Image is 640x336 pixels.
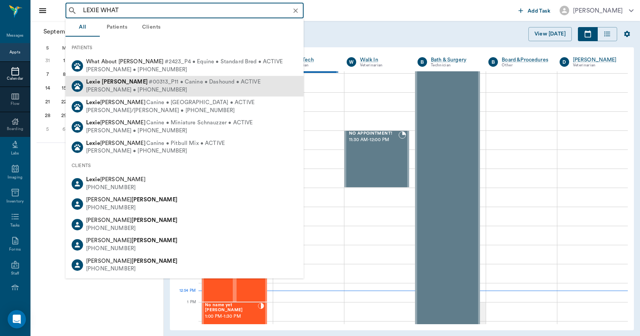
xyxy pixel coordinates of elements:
div: Sunday, October 5, 2025 [42,124,53,135]
span: 1:00 PM - 1:30 PM [205,313,258,320]
div: PATIENTS [66,40,304,56]
div: Sunday, September 21, 2025 [42,96,53,107]
div: M [56,42,73,54]
span: [PERSON_NAME] [86,197,178,203]
div: Technician [289,62,335,69]
div: [PERSON_NAME] • [PHONE_NUMBER] [86,147,225,155]
div: Monday, September 8, 2025 [59,69,69,80]
span: [PERSON_NAME] [86,100,146,105]
span: NO APPOINTMENT! [349,131,398,136]
div: Imaging [8,175,22,180]
span: [PERSON_NAME] [86,217,178,223]
div: BOOKED, 11:30 AM - 12:00 PM [344,130,409,188]
div: Other [502,62,548,69]
div: Tasks [10,223,20,228]
b: Lexie [86,120,100,125]
div: Sunday, September 28, 2025 [42,110,53,121]
button: Close drawer [35,3,50,18]
div: CLIENTS [66,158,304,174]
a: [PERSON_NAME] [573,56,619,64]
div: Labs [11,151,19,156]
div: [PERSON_NAME]/[PERSON_NAME] • [PHONE_NUMBER] [86,107,254,115]
div: B [418,57,427,67]
div: Veterinarian [360,62,406,69]
div: [PHONE_NUMBER] [86,225,178,233]
button: Patients [100,18,134,37]
a: Appt Tech [289,56,335,64]
div: Monday, September 22, 2025 [59,96,69,107]
b: Lexie [86,140,100,146]
span: [PERSON_NAME] [86,177,146,182]
button: [PERSON_NAME] [554,3,640,18]
span: [PERSON_NAME] [86,258,178,264]
button: View [DATE] [528,27,572,41]
b: [PERSON_NAME] [131,217,178,223]
span: Canine • [GEOGRAPHIC_DATA] • ACTIVE [146,99,254,107]
div: Inventory [6,199,24,204]
div: Sunday, September 14, 2025 [42,83,53,93]
b: [PERSON_NAME] [131,197,178,203]
div: Monday, September 29, 2025 [59,110,69,121]
b: Lexie [86,177,100,182]
div: Forms [9,247,21,252]
div: Messages [6,33,24,39]
div: Staff [11,271,19,277]
div: [PHONE_NUMBER] [86,204,178,212]
div: Monday, September 1, 2025 [59,55,69,66]
a: Walk In [360,56,406,64]
span: [PERSON_NAME] [86,120,146,125]
b: [PERSON_NAME] [102,79,148,85]
div: Sunday, August 31, 2025 [42,55,53,66]
span: Canine • Pitbull Mix • ACTIVE [146,140,225,148]
button: Clear [290,5,301,16]
span: What About [PERSON_NAME] [86,59,164,64]
div: Veterinarian [573,62,619,69]
div: [PHONE_NUMBER] [86,184,146,192]
a: Bath & Surgery [431,56,477,64]
button: Clients [134,18,168,37]
span: [PERSON_NAME] [86,238,178,243]
div: Monday, October 6, 2025 [59,124,69,135]
div: [PERSON_NAME] [573,6,623,15]
div: 1 PM [176,298,196,317]
span: 11:30 AM - 12:00 PM [349,136,398,144]
div: [PHONE_NUMBER] [86,245,178,253]
button: Add Task [515,3,554,18]
div: S [39,42,56,54]
div: Sunday, September 7, 2025 [42,69,53,80]
span: #2423_P4 • Equine • Standard Bred • ACTIVE [165,58,283,66]
a: Board &Procedures [502,56,548,64]
span: #00313_P11 • Canine • Dashound • ACTIVE [149,78,261,86]
div: [PERSON_NAME] • [PHONE_NUMBER] [86,66,283,74]
div: Monday, September 15, 2025 [59,83,69,93]
span: [PERSON_NAME] [86,140,146,146]
b: Lexie [86,79,100,85]
b: [PERSON_NAME] [131,258,178,264]
div: D [560,57,569,67]
div: W [347,57,356,67]
button: September2025 [40,24,104,39]
b: [PERSON_NAME] [131,238,178,243]
div: [PHONE_NUMBER] [86,265,178,273]
input: Search [80,5,301,16]
div: [PERSON_NAME] • [PHONE_NUMBER] [86,86,261,94]
span: September [42,26,76,37]
div: Technician [431,62,477,69]
span: No name yet [PERSON_NAME] [205,303,258,313]
div: Open Intercom Messenger [8,310,26,328]
b: Lexie [86,100,100,105]
div: [PERSON_NAME] • [PHONE_NUMBER] [86,127,253,135]
div: Appts [10,50,20,55]
div: B [488,57,498,67]
button: All [66,18,100,37]
span: Canine • Miniature Schnauzzer • ACTIVE [146,119,253,127]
